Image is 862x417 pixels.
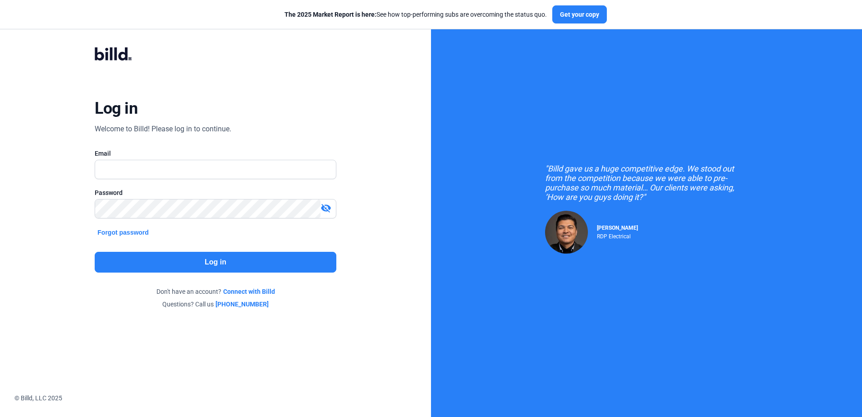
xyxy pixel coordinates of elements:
button: Forgot password [95,227,151,237]
div: Email [95,149,336,158]
a: Connect with Billd [223,287,275,296]
span: The 2025 Market Report is here: [284,11,376,18]
button: Get your copy [552,5,607,23]
div: Don't have an account? [95,287,336,296]
div: "Billd gave us a huge competitive edge. We stood out from the competition because we were able to... [545,164,748,202]
div: Questions? Call us [95,300,336,309]
span: [PERSON_NAME] [597,225,638,231]
div: Welcome to Billd! Please log in to continue. [95,124,231,134]
div: Password [95,188,336,197]
div: Log in [95,98,138,118]
div: RDP Electrical [597,231,638,240]
button: Log in [95,252,336,273]
mat-icon: visibility_off [321,203,331,213]
div: See how top-performing subs are overcoming the status quo. [284,10,547,19]
img: Raul Pacheco [545,211,588,254]
a: [PHONE_NUMBER] [215,300,269,309]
